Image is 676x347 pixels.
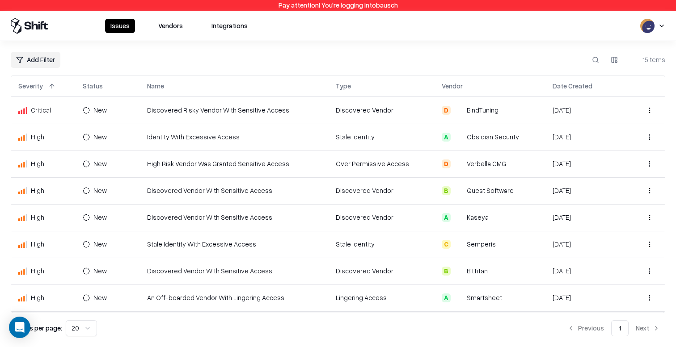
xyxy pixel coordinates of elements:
[442,213,451,222] div: A
[329,97,435,124] td: Discovered Vendor
[467,186,514,195] div: Quest Software
[467,213,489,222] div: Kaseya
[11,323,62,333] p: Results per page:
[545,231,628,258] td: [DATE]
[93,105,107,115] div: New
[454,106,463,115] img: BindTuning
[545,177,628,204] td: [DATE]
[545,151,628,177] td: [DATE]
[329,177,435,204] td: Discovered Vendor
[454,240,463,249] img: Semperis
[140,124,329,151] td: Identity With Excessive Access
[93,132,107,142] div: New
[562,320,665,336] nav: pagination
[442,240,451,249] div: C
[467,105,499,115] div: BindTuning
[467,293,502,302] div: Smartsheet
[140,151,329,177] td: High Risk Vendor Was Granted Sensitive Access
[93,266,107,276] div: New
[454,159,463,168] img: Verbella CMG
[140,97,329,124] td: Discovered Risky Vendor With Sensitive Access
[93,159,107,168] div: New
[140,311,329,338] td: An Off-boarded Vendor With Lingering Access
[18,239,68,249] div: High
[18,186,68,195] div: High
[11,52,60,68] button: Add Filter
[336,81,351,91] div: Type
[442,81,463,91] div: Vendor
[454,267,463,276] img: BitTitan
[329,151,435,177] td: Over Permissive Access
[329,258,435,284] td: Discovered Vendor
[454,293,463,302] img: Smartsheet
[83,291,120,305] button: New
[545,97,628,124] td: [DATE]
[545,258,628,284] td: [DATE]
[442,293,451,302] div: A
[442,106,451,115] div: D
[140,177,329,204] td: Discovered Vendor With Sensitive Access
[18,293,68,302] div: High
[18,105,68,115] div: Critical
[83,237,120,251] button: New
[442,267,451,276] div: B
[18,81,43,91] div: Severity
[105,19,135,33] button: Issues
[18,159,68,168] div: High
[83,210,120,225] button: New
[140,204,329,231] td: Discovered Vendor With Sensitive Access
[454,186,463,195] img: Quest Software
[93,239,107,249] div: New
[611,320,629,336] button: 1
[329,284,435,311] td: Lingering Access
[93,213,107,222] div: New
[329,124,435,151] td: Stale Identity
[454,213,463,222] img: Kaseya
[467,239,496,249] div: Semperis
[83,157,120,171] button: New
[93,186,107,195] div: New
[18,132,68,142] div: High
[140,258,329,284] td: Discovered Vendor With Sensitive Access
[329,204,435,231] td: Discovered Vendor
[18,266,68,276] div: High
[442,133,451,142] div: A
[153,19,188,33] button: Vendors
[545,204,628,231] td: [DATE]
[9,317,30,338] div: Open Intercom Messenger
[454,133,463,142] img: Obsidian Security
[140,231,329,258] td: Stale Identity With Excessive Access
[147,81,164,91] div: Name
[442,159,451,168] div: D
[545,311,628,338] td: [DATE]
[18,213,68,222] div: High
[630,55,665,64] div: 15 items
[545,124,628,151] td: [DATE]
[83,130,120,144] button: New
[93,293,107,302] div: New
[83,81,103,91] div: Status
[206,19,253,33] button: Integrations
[553,81,592,91] div: Date Created
[140,284,329,311] td: An Off-boarded Vendor With Lingering Access
[83,264,120,278] button: New
[442,186,451,195] div: B
[329,231,435,258] td: Stale Identity
[545,284,628,311] td: [DATE]
[467,132,519,142] div: Obsidian Security
[83,103,120,117] button: New
[467,266,488,276] div: BitTitan
[329,311,435,338] td: Lingering Access
[83,184,120,198] button: New
[467,159,506,168] div: Verbella CMG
